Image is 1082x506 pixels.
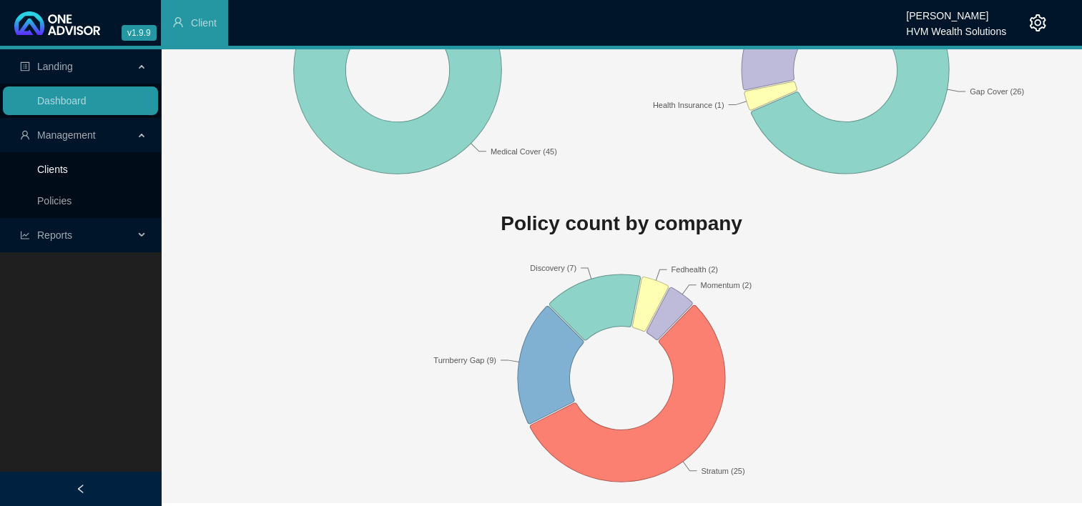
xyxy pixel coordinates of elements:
[701,281,752,289] text: Momentum (2)
[37,61,73,72] span: Landing
[20,230,30,240] span: line-chart
[433,356,496,364] text: Turnberry Gap (9)
[37,95,87,106] a: Dashboard
[174,208,1069,239] h1: Policy count by company
[191,17,217,29] span: Client
[672,265,718,274] text: Fedhealth (2)
[701,467,744,475] text: Stratum (25)
[906,4,1006,19] div: [PERSON_NAME]
[37,129,96,141] span: Management
[14,11,100,35] img: 2df55531c6924b55f21c4cf5d4484680-logo-light.svg
[122,25,157,41] span: v1.9.9
[530,264,576,272] text: Discovery (7)
[653,100,724,109] text: Health Insurance (1)
[1029,14,1046,31] span: setting
[76,484,86,494] span: left
[20,130,30,140] span: user
[970,87,1024,96] text: Gap Cover (26)
[37,229,72,241] span: Reports
[906,19,1006,35] div: HVM Wealth Solutions
[37,164,68,175] a: Clients
[491,147,557,155] text: Medical Cover (45)
[20,61,30,71] span: profile
[37,195,72,207] a: Policies
[172,16,184,28] span: user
